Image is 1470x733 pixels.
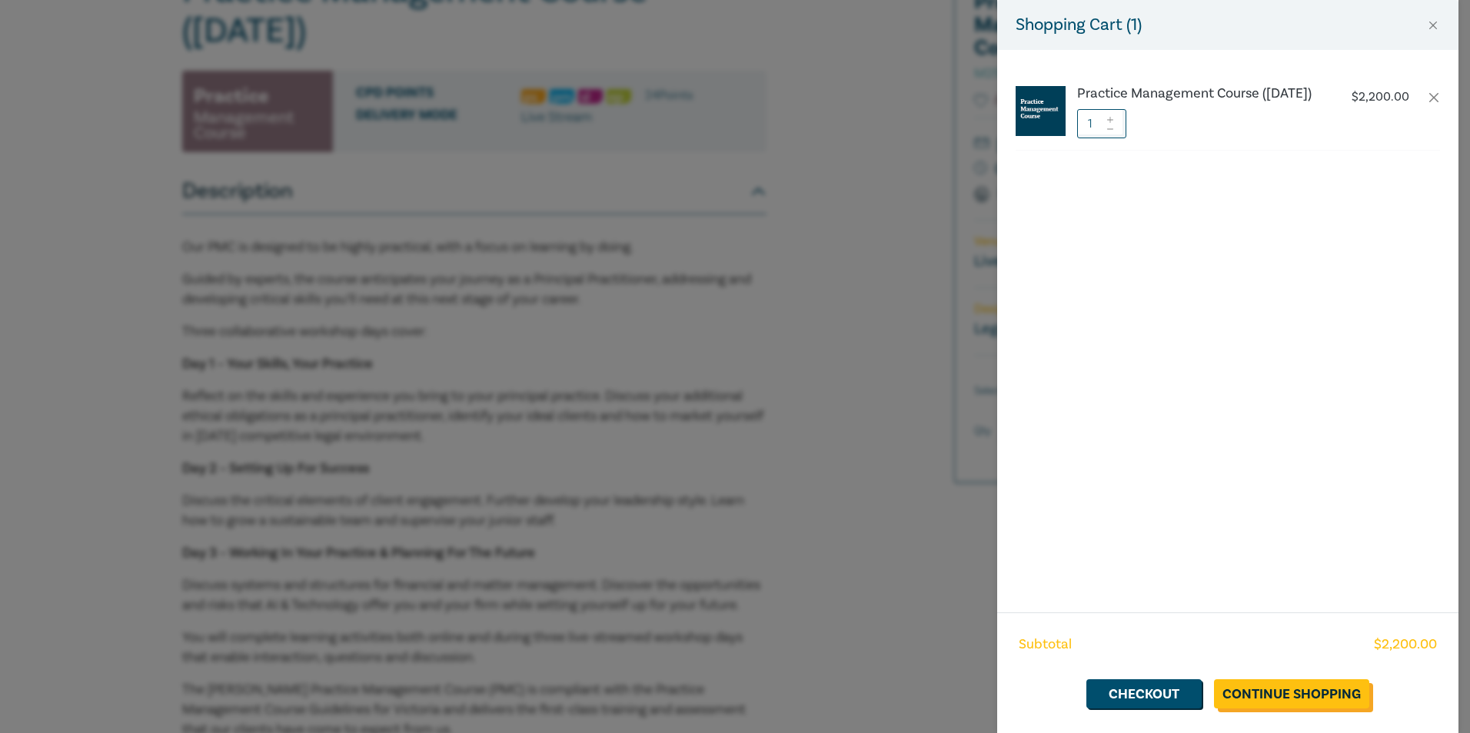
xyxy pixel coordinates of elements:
[1426,18,1440,32] button: Close
[1077,109,1126,138] input: 1
[1077,86,1332,101] a: Practice Management Course ([DATE])
[1374,635,1437,655] span: $ 2,200.00
[1016,86,1066,136] img: Practice%20Management%20Course.jpg
[1016,12,1142,38] h5: Shopping Cart ( 1 )
[1086,679,1202,708] a: Checkout
[1214,679,1369,708] a: Continue Shopping
[1019,635,1072,655] span: Subtotal
[1352,90,1409,104] p: $ 2,200.00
